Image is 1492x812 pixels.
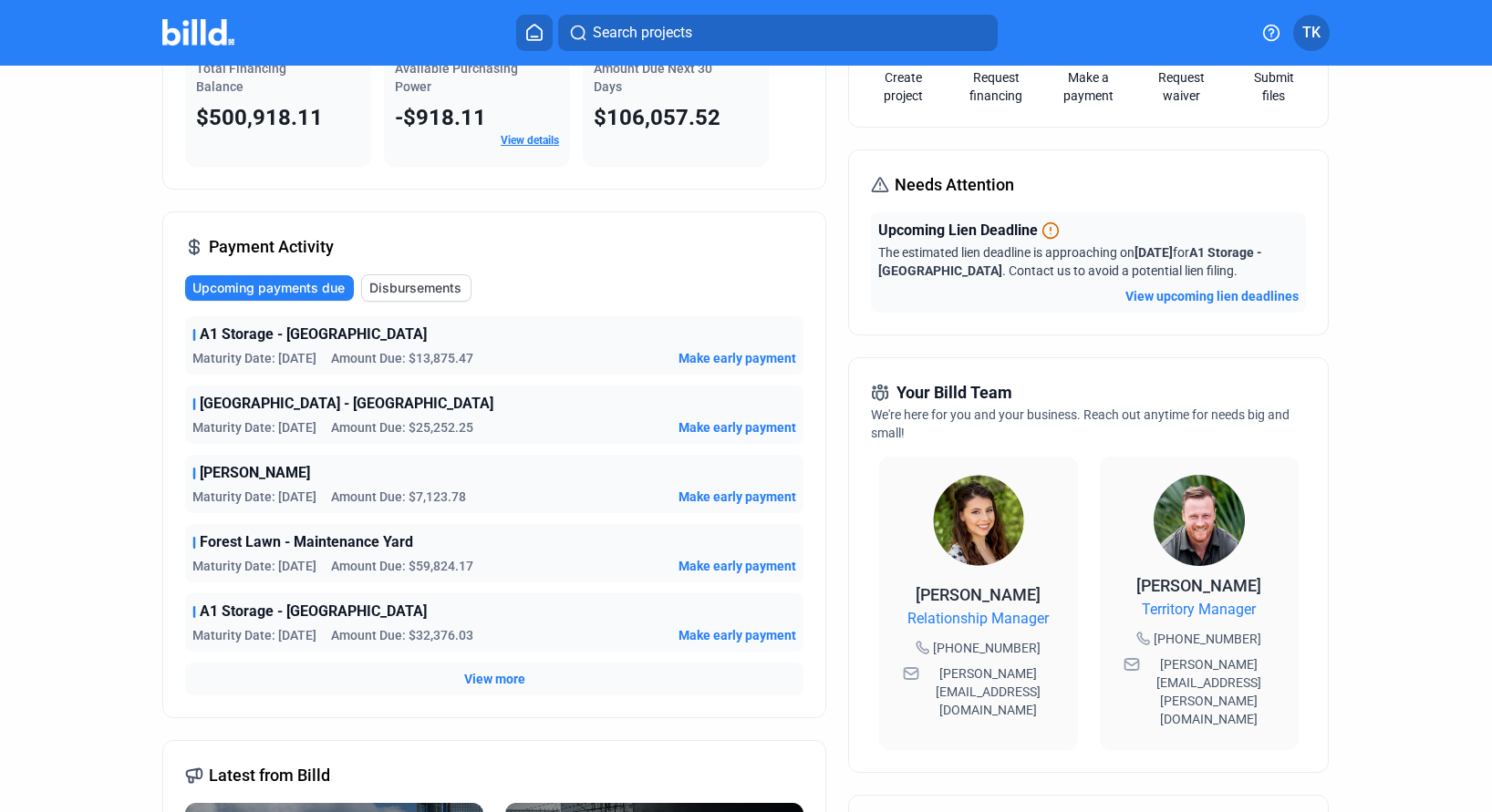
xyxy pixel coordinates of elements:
button: Make early payment [679,557,796,575]
span: Upcoming payments due [192,279,345,297]
span: Needs Attention [895,172,1014,198]
span: A1 Storage - [GEOGRAPHIC_DATA] [200,324,427,345]
span: Upcoming Lien Deadline [878,220,1038,242]
img: Billd Company Logo [162,19,234,46]
span: [PHONE_NUMBER] [933,639,1041,657]
img: Territory Manager [1154,475,1245,566]
span: [PERSON_NAME][EMAIL_ADDRESS][DOMAIN_NAME] [923,664,1054,719]
button: Make early payment [679,349,796,367]
a: Make a payment [1057,68,1121,105]
span: [PERSON_NAME] [200,462,310,484]
span: Payment Activity [209,234,334,260]
button: TK [1293,15,1330,51]
a: Submit files [1242,68,1306,105]
span: [PHONE_NUMBER] [1154,630,1261,648]
span: [PERSON_NAME] [916,585,1041,604]
span: Latest from Billd [209,763,330,788]
a: View details [501,134,559,147]
span: A1 Storage - [GEOGRAPHIC_DATA] [200,601,427,622]
span: Amount Due: $59,824.17 [331,557,473,575]
button: Search projects [558,15,998,51]
a: Request financing [964,68,1028,105]
span: Amount Due: $25,252.25 [331,418,473,437]
span: [GEOGRAPHIC_DATA] - [GEOGRAPHIC_DATA] [200,393,493,415]
button: Upcoming payments due [185,275,354,301]
span: [DATE] [1135,245,1173,260]
a: Create project [871,68,935,105]
span: Forest Lawn - Maintenance Yard [200,531,413,553]
img: Relationship Manager [933,475,1024,566]
span: Maturity Date: [DATE] [192,349,316,367]
span: Relationship Manager [907,608,1049,630]
span: $106,057.52 [594,105,720,130]
span: [PERSON_NAME][EMAIL_ADDRESS][PERSON_NAME][DOMAIN_NAME] [1144,655,1275,728]
span: TK [1302,22,1321,44]
span: Maturity Date: [DATE] [192,488,316,506]
button: View upcoming lien deadlines [1125,287,1299,305]
span: $500,918.11 [196,105,323,130]
span: [PERSON_NAME] [1136,576,1261,595]
button: Disbursements [361,274,471,302]
span: Amount Due: $32,376.03 [331,626,473,644]
button: Make early payment [679,626,796,644]
span: Amount Due: $7,123.78 [331,488,466,506]
span: Search projects [593,22,692,44]
span: Amount Due: $13,875.47 [331,349,473,367]
span: Territory Manager [1142,599,1256,621]
span: Your Billd Team [896,380,1012,406]
span: Disbursements [369,279,461,297]
a: Request waiver [1149,68,1213,105]
span: Maturity Date: [DATE] [192,626,316,644]
span: -$918.11 [395,105,486,130]
span: Maturity Date: [DATE] [192,557,316,575]
button: Make early payment [679,488,796,506]
span: Maturity Date: [DATE] [192,418,316,437]
span: We're here for you and your business. Reach out anytime for needs big and small! [871,407,1290,440]
span: The estimated lien deadline is approaching on for . Contact us to avoid a potential lien filing. [878,245,1262,278]
button: View more [464,670,525,688]
button: Make early payment [679,418,796,437]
